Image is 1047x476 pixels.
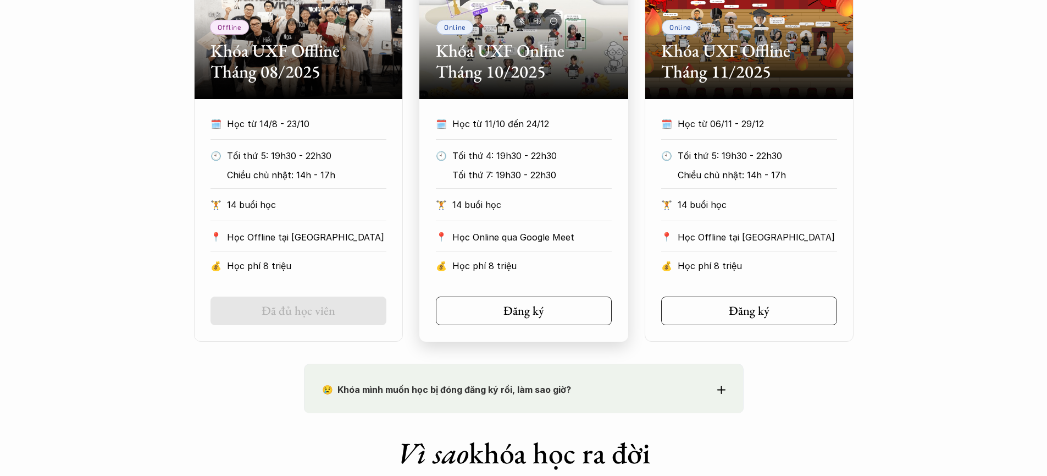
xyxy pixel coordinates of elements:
p: 🏋️ [661,196,672,213]
p: Online [669,23,691,31]
p: Học Online qua Google Meet [452,229,612,245]
h2: Khóa UXF Online Tháng 10/2025 [436,40,612,83]
p: 🗓️ [436,116,447,132]
em: Vì sao [397,434,469,472]
p: 🕙 [210,147,221,164]
h5: Đăng ký [503,304,544,318]
p: 💰 [436,258,447,274]
p: Học phí 8 triệu [227,258,386,274]
p: Học Offline tại [GEOGRAPHIC_DATA] [678,229,837,245]
p: 🗓️ [661,116,672,132]
p: 🗓️ [210,116,221,132]
h2: Khóa UXF Offline Tháng 11/2025 [661,40,837,83]
p: 💰 [210,258,221,274]
p: 📍 [661,232,672,242]
p: Chiều chủ nhật: 14h - 17h [227,167,380,183]
p: Học từ 06/11 - 29/12 [678,116,837,132]
h2: Khóa UXF Offline Tháng 08/2025 [210,40,386,83]
p: Tối thứ 5: 19h30 - 22h30 [227,147,380,164]
p: Tối thứ 7: 19h30 - 22h30 [452,167,606,183]
p: Chiều chủ nhật: 14h - 17h [678,167,831,183]
p: 💰 [661,258,672,274]
p: 14 buổi học [678,196,837,213]
p: Offline [218,23,241,31]
p: Học phí 8 triệu [678,258,837,274]
h1: khóa học ra đời [304,435,744,471]
p: 📍 [210,232,221,242]
a: Đăng ký [661,297,837,325]
p: 🕙 [436,147,447,164]
h5: Đã đủ học viên [262,304,335,318]
p: 🕙 [661,147,672,164]
p: Học Offline tại [GEOGRAPHIC_DATA] [227,229,386,245]
p: 📍 [436,232,447,242]
p: Tối thứ 5: 19h30 - 22h30 [678,147,831,164]
p: 🏋️ [210,196,221,213]
p: 14 buổi học [227,196,386,213]
p: Học phí 8 triệu [452,258,612,274]
p: Online [444,23,466,31]
strong: 😢 Khóa mình muốn học bị đóng đăng ký rồi, làm sao giờ? [322,384,571,395]
p: Tối thứ 4: 19h30 - 22h30 [452,147,606,164]
p: Học từ 11/10 đến 24/12 [452,116,612,132]
h5: Đăng ký [729,304,769,318]
p: 14 buổi học [452,196,612,213]
p: 🏋️ [436,196,447,213]
a: Đăng ký [436,297,612,325]
p: Học từ 14/8 - 23/10 [227,116,386,132]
